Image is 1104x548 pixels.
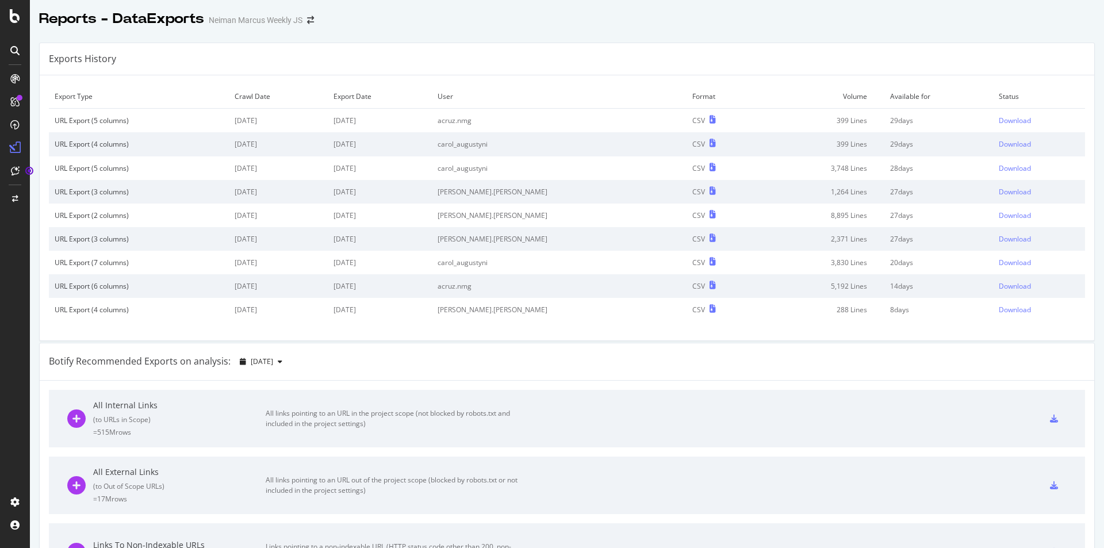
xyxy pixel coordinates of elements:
div: URL Export (5 columns) [55,163,223,173]
td: User [432,85,687,109]
div: ( to Out of Scope URLs ) [93,481,266,491]
div: URL Export (3 columns) [55,234,223,244]
td: 14 days [884,274,993,298]
td: [PERSON_NAME].[PERSON_NAME] [432,180,687,204]
div: CSV [692,210,705,220]
td: carol_augustyni [432,251,687,274]
td: [DATE] [229,109,328,133]
td: 27 days [884,204,993,227]
div: URL Export (2 columns) [55,210,223,220]
td: Export Date [328,85,432,109]
div: Download [999,234,1031,244]
a: Download [999,305,1079,315]
div: csv-export [1050,481,1058,489]
td: 27 days [884,227,993,251]
td: 8,895 Lines [760,204,884,227]
a: Download [999,281,1079,291]
a: Download [999,187,1079,197]
td: 1,264 Lines [760,180,884,204]
div: CSV [692,305,705,315]
td: [PERSON_NAME].[PERSON_NAME] [432,204,687,227]
div: CSV [692,139,705,149]
td: 27 days [884,180,993,204]
td: [DATE] [229,298,328,321]
div: Download [999,187,1031,197]
td: 5,192 Lines [760,274,884,298]
a: Download [999,210,1079,220]
div: CSV [692,281,705,291]
div: All External Links [93,466,266,478]
td: 288 Lines [760,298,884,321]
td: [DATE] [229,227,328,251]
div: csv-export [1050,415,1058,423]
td: Status [993,85,1085,109]
div: All Internal Links [93,400,266,411]
td: [DATE] [328,132,432,156]
div: CSV [692,187,705,197]
div: Download [999,139,1031,149]
iframe: Intercom live chat [1065,509,1092,536]
td: [DATE] [229,204,328,227]
div: CSV [692,234,705,244]
td: [DATE] [328,274,432,298]
div: URL Export (5 columns) [55,116,223,125]
td: Crawl Date [229,85,328,109]
td: [DATE] [328,109,432,133]
td: [DATE] [328,227,432,251]
td: [DATE] [229,274,328,298]
div: Download [999,305,1031,315]
td: 3,830 Lines [760,251,884,274]
td: 29 days [884,132,993,156]
div: = 515M rows [93,427,266,437]
td: carol_augustyni [432,156,687,180]
div: All links pointing to an URL out of the project scope (blocked by robots.txt or not included in t... [266,475,524,496]
td: 3,748 Lines [760,156,884,180]
div: Neiman Marcus Weekly JS [209,14,302,26]
td: 399 Lines [760,132,884,156]
button: [DATE] [235,352,287,371]
div: Download [999,210,1031,220]
div: URL Export (7 columns) [55,258,223,267]
td: acruz.nmg [432,109,687,133]
td: [DATE] [328,180,432,204]
td: [PERSON_NAME].[PERSON_NAME] [432,227,687,251]
td: Export Type [49,85,229,109]
td: [DATE] [229,180,328,204]
a: Download [999,163,1079,173]
td: 2,371 Lines [760,227,884,251]
div: Download [999,281,1031,291]
div: Download [999,116,1031,125]
div: URL Export (4 columns) [55,139,223,149]
div: Exports History [49,52,116,66]
div: Tooltip anchor [24,166,34,176]
div: = 17M rows [93,494,266,504]
td: [DATE] [328,156,432,180]
span: 2025 Aug. 4th [251,357,273,366]
div: Reports - DataExports [39,9,204,29]
td: Available for [884,85,993,109]
td: [DATE] [229,156,328,180]
a: Download [999,258,1079,267]
td: Volume [760,85,884,109]
div: URL Export (6 columns) [55,281,223,291]
td: [DATE] [229,132,328,156]
div: Download [999,163,1031,173]
div: CSV [692,163,705,173]
td: [DATE] [328,204,432,227]
td: 29 days [884,109,993,133]
a: Download [999,234,1079,244]
td: Format [687,85,760,109]
td: 20 days [884,251,993,274]
td: acruz.nmg [432,274,687,298]
td: [DATE] [328,298,432,321]
td: carol_augustyni [432,132,687,156]
div: ( to URLs in Scope ) [93,415,266,424]
div: CSV [692,258,705,267]
td: [DATE] [328,251,432,274]
td: [PERSON_NAME].[PERSON_NAME] [432,298,687,321]
td: [DATE] [229,251,328,274]
td: 28 days [884,156,993,180]
div: URL Export (4 columns) [55,305,223,315]
div: Download [999,258,1031,267]
div: CSV [692,116,705,125]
